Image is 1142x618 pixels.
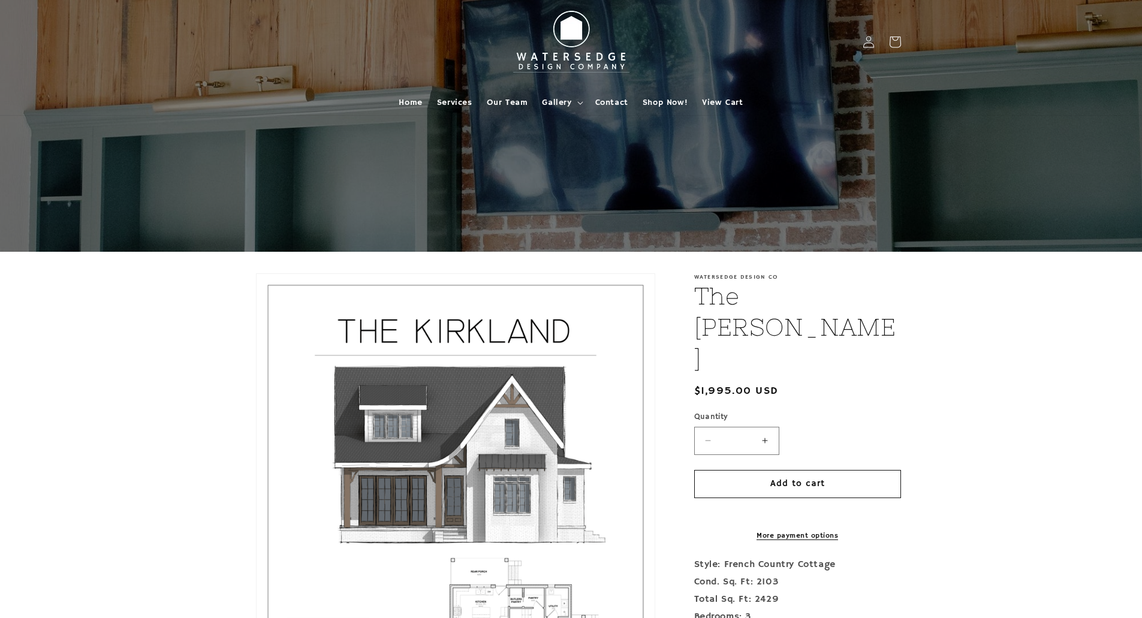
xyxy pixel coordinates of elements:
a: Contact [588,90,635,115]
label: Quantity [694,411,901,423]
a: More payment options [694,530,901,541]
span: Shop Now! [643,97,688,108]
span: Services [437,97,472,108]
a: Home [391,90,429,115]
span: View Cart [702,97,743,108]
span: $1,995.00 USD [694,383,779,399]
a: Shop Now! [635,90,695,115]
span: Home [399,97,422,108]
button: Add to cart [694,470,901,498]
img: Watersedge Design Co [505,5,637,79]
a: View Cart [695,90,750,115]
span: Contact [595,97,628,108]
span: Our Team [487,97,528,108]
span: Gallery [542,97,571,108]
a: Services [430,90,480,115]
h1: The [PERSON_NAME] [694,281,901,374]
summary: Gallery [535,90,587,115]
a: Our Team [480,90,535,115]
p: Watersedge Design Co [694,273,901,281]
